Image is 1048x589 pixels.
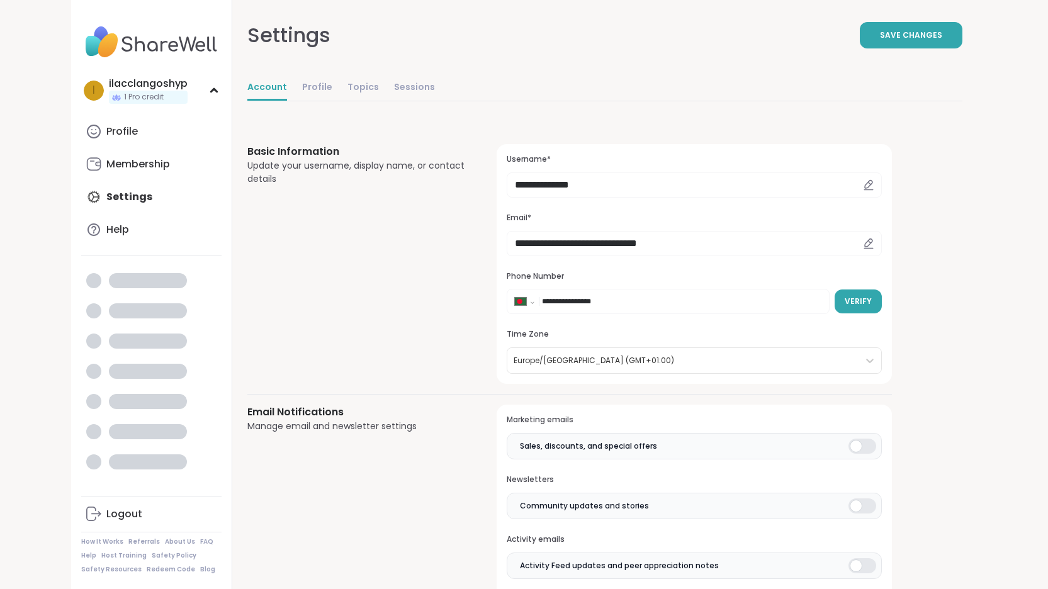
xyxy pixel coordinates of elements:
h3: Email* [507,213,881,223]
img: ShareWell Nav Logo [81,20,222,64]
a: Logout [81,499,222,529]
h3: Activity emails [507,534,881,545]
a: Help [81,215,222,245]
a: Topics [347,76,379,101]
span: Verify [845,296,872,307]
a: Sessions [394,76,435,101]
div: Update your username, display name, or contact details [247,159,467,186]
span: Save Changes [880,30,942,41]
a: Profile [81,116,222,147]
a: Blog [200,565,215,574]
a: Help [81,551,96,560]
span: i [93,82,95,99]
div: Help [106,223,129,237]
a: Referrals [128,537,160,546]
a: FAQ [200,537,213,546]
div: Manage email and newsletter settings [247,420,467,433]
span: 1 Pro credit [124,92,164,103]
h3: Email Notifications [247,405,467,420]
button: Save Changes [860,22,962,48]
span: Activity Feed updates and peer appreciation notes [520,560,719,571]
a: About Us [165,537,195,546]
a: Account [247,76,287,101]
a: Host Training [101,551,147,560]
div: Logout [106,507,142,521]
span: Community updates and stories [520,500,649,512]
div: Profile [106,125,138,138]
a: Safety Policy [152,551,196,560]
div: Membership [106,157,170,171]
a: Profile [302,76,332,101]
h3: Time Zone [507,329,881,340]
span: Sales, discounts, and special offers [520,440,657,452]
a: How It Works [81,537,123,546]
a: Safety Resources [81,565,142,574]
div: Settings [247,20,330,50]
button: Verify [835,289,882,313]
a: Redeem Code [147,565,195,574]
a: Membership [81,149,222,179]
div: ilacclangoshyp [109,77,188,91]
h3: Phone Number [507,271,881,282]
h3: Marketing emails [507,415,881,425]
h3: Username* [507,154,881,165]
h3: Basic Information [247,144,467,159]
h3: Newsletters [507,474,881,485]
